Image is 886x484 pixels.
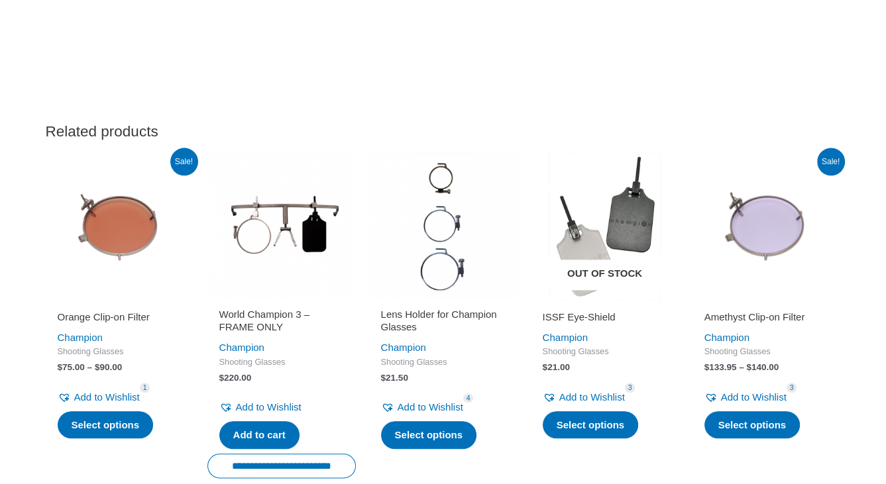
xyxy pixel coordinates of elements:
a: Out of stock [531,152,679,300]
span: $ [543,362,548,372]
a: Select options for “Lens Holder for Champion Glasses” [381,421,477,449]
a: Champion [58,332,103,343]
h2: Lens Holder for Champion Glasses [381,308,506,334]
span: Shooting Glasses [704,346,829,358]
img: World Champion 3 [207,152,356,300]
span: 1 [140,383,150,393]
h2: World Champion 3 – FRAME ONLY [219,308,344,334]
a: Select options for “Amethyst Clip-on Filter” [704,411,801,439]
a: Add to cart: “World Champion 3 - FRAME ONLY” [219,421,300,449]
a: Champion [704,332,749,343]
span: Add to Wishlist [721,391,787,403]
a: Add to Wishlist [543,388,625,407]
span: Shooting Glasses [381,357,506,368]
bdi: 90.00 [95,362,122,372]
bdi: 21.50 [381,373,408,383]
span: $ [95,362,100,372]
a: Add to Wishlist [704,388,787,407]
span: $ [746,362,751,372]
span: 4 [463,393,474,403]
a: Select options for “Orange Clip-on Filter” [58,411,154,439]
span: Add to Wishlist [559,391,625,403]
img: Eye-Shield [531,152,679,300]
span: $ [704,362,710,372]
a: Orange Clip-on Filter [58,311,182,328]
img: Amethyst clip-on filter [692,152,841,300]
bdi: 140.00 [746,362,779,372]
a: Add to Wishlist [219,398,302,416]
span: Out of stock [541,260,669,290]
bdi: 21.00 [543,362,570,372]
span: 3 [787,383,797,393]
bdi: 220.00 [219,373,252,383]
a: Add to Wishlist [58,388,140,407]
span: Add to Wishlist [74,391,140,403]
h2: Orange Clip-on Filter [58,311,182,324]
a: ISSF Eye-Shield [543,311,667,328]
img: Lens Holder for Champion Glasses [369,152,518,300]
span: – [739,362,744,372]
a: Lens Holder for Champion Glasses [381,308,506,339]
span: – [87,362,93,372]
span: Sale! [170,148,198,175]
bdi: 75.00 [58,362,85,372]
a: Champion [543,332,588,343]
h2: ISSF Eye-Shield [543,311,667,324]
img: Orange Clip-on Filter [46,152,194,300]
a: Champion [219,342,264,353]
span: Sale! [817,148,845,175]
h2: Related products [46,122,841,141]
span: $ [58,362,63,372]
span: Add to Wishlist [236,401,302,412]
span: 3 [625,383,636,393]
h2: Amethyst Clip-on Filter [704,311,829,324]
span: Shooting Glasses [58,346,182,358]
a: World Champion 3 – FRAME ONLY [219,308,344,339]
a: Amethyst Clip-on Filter [704,311,829,328]
span: $ [381,373,386,383]
span: Shooting Glasses [543,346,667,358]
span: Add to Wishlist [398,401,463,412]
a: Select options for “ISSF Eye-Shield” [543,411,639,439]
span: $ [219,373,225,383]
bdi: 133.95 [704,362,737,372]
a: Add to Wishlist [381,398,463,416]
a: Champion [381,342,426,353]
span: Shooting Glasses [219,357,344,368]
